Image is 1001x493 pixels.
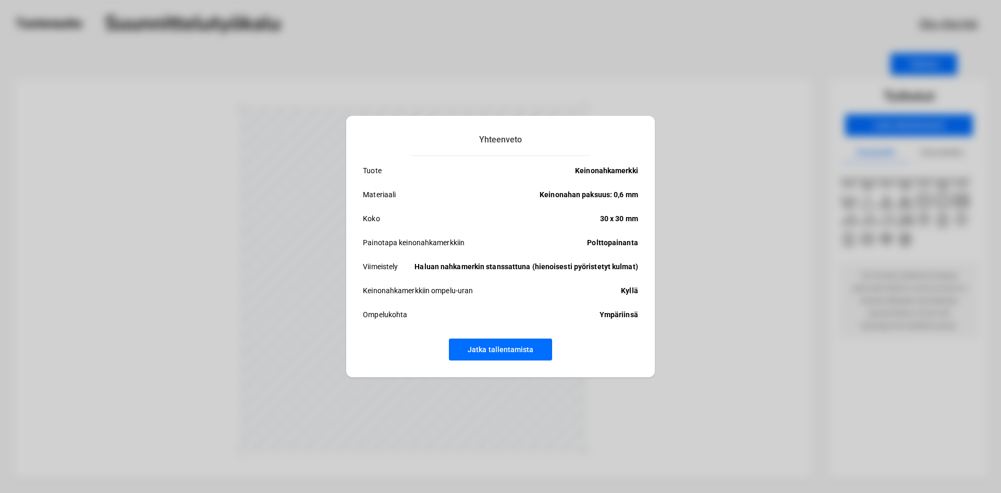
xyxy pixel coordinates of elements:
[600,212,638,225] p: 30 x 30 mm
[363,284,473,297] p: Keinonahkamerkkiin ompelu-uran
[363,236,465,249] p: Painotapa keinonahkamerkkiin
[363,164,382,177] p: Tuote
[363,212,380,225] p: Koko
[587,236,638,249] p: Polttopainanta
[449,339,552,360] button: Jatka tallentamista
[540,188,638,201] p: Keinonahan paksuus: 0,6 mm
[414,260,638,273] p: Haluan nahkamerkin stanssattuna (hienoisesti pyöristetyt kulmat)
[621,284,638,297] p: Kyllä
[411,133,590,156] h3: Yhteenveto
[363,188,396,201] p: Materiaali
[575,164,638,177] p: Keinonahkamerkki
[363,308,407,321] p: Ompelukohta
[363,260,398,273] p: Viimeistely
[600,308,638,321] p: Ympäriinsä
